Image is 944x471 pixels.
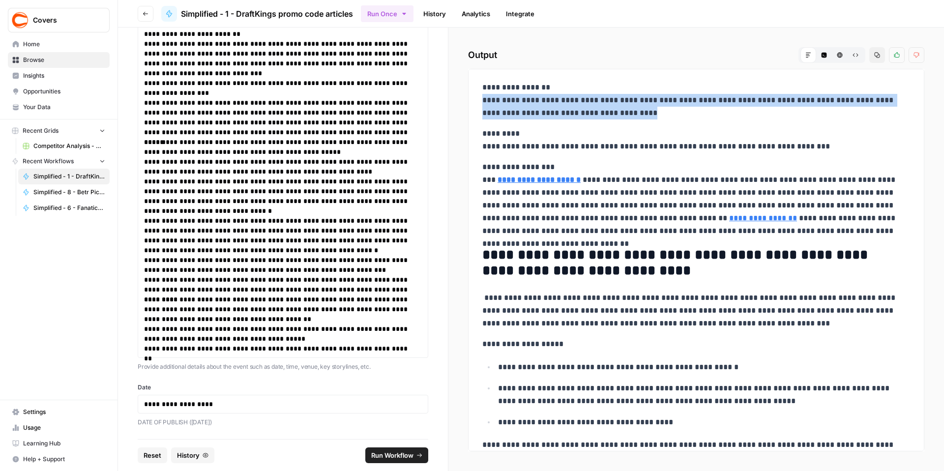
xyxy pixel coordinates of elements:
[23,56,105,64] span: Browse
[171,447,214,463] button: History
[361,5,413,22] button: Run Once
[365,447,428,463] button: Run Workflow
[8,404,110,420] a: Settings
[468,47,924,63] h2: Output
[138,447,167,463] button: Reset
[11,11,29,29] img: Covers Logo
[18,200,110,216] a: Simplified - 6 - Fanatics Sportsbook promo articles
[138,417,428,427] p: DATE OF PUBLISH ([DATE])
[8,52,110,68] a: Browse
[8,99,110,115] a: Your Data
[18,169,110,184] a: Simplified - 1 - DraftKings promo code articles
[417,6,452,22] a: History
[456,6,496,22] a: Analytics
[23,40,105,49] span: Home
[8,420,110,436] a: Usage
[8,84,110,99] a: Opportunities
[33,142,105,150] span: Competitor Analysis - URL Specific Grid
[161,6,353,22] a: Simplified - 1 - DraftKings promo code articles
[18,184,110,200] a: Simplified - 8 - Betr Picks promo code articles
[371,450,413,460] span: Run Workflow
[8,123,110,138] button: Recent Grids
[500,6,540,22] a: Integrate
[33,15,92,25] span: Covers
[144,450,161,460] span: Reset
[33,204,105,212] span: Simplified - 6 - Fanatics Sportsbook promo articles
[33,188,105,197] span: Simplified - 8 - Betr Picks promo code articles
[18,138,110,154] a: Competitor Analysis - URL Specific Grid
[23,423,105,432] span: Usage
[23,71,105,80] span: Insights
[8,36,110,52] a: Home
[8,8,110,32] button: Workspace: Covers
[23,87,105,96] span: Opportunities
[181,8,353,20] span: Simplified - 1 - DraftKings promo code articles
[33,172,105,181] span: Simplified - 1 - DraftKings promo code articles
[23,103,105,112] span: Your Data
[8,436,110,451] a: Learning Hub
[23,157,74,166] span: Recent Workflows
[23,439,105,448] span: Learning Hub
[8,68,110,84] a: Insights
[8,154,110,169] button: Recent Workflows
[8,451,110,467] button: Help + Support
[23,408,105,416] span: Settings
[138,362,428,372] p: Provide additional details about the event such as date, time, venue, key storylines, etc.
[23,455,105,464] span: Help + Support
[23,126,59,135] span: Recent Grids
[138,383,428,392] label: Date
[177,450,200,460] span: History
